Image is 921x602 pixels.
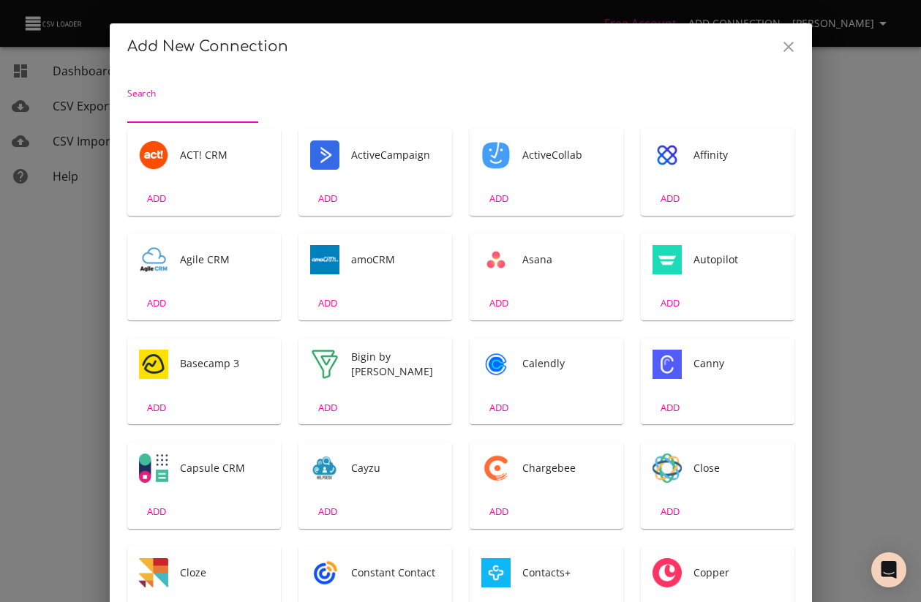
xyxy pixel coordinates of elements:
button: ADD [647,292,693,315]
span: ADD [479,399,519,416]
img: Bigin by Zoho CRM [310,350,339,379]
button: ADD [133,500,180,523]
span: ADD [308,503,347,520]
span: ADD [137,399,176,416]
span: Basecamp 3 [180,356,269,371]
div: Tool [653,558,682,587]
div: Tool [653,140,682,170]
img: Affinity [653,140,682,170]
img: Constant Contact [310,558,339,587]
label: Search [127,89,156,98]
span: ADD [650,295,690,312]
div: Tool [481,140,511,170]
button: ADD [304,187,351,210]
div: Tool [481,558,511,587]
span: ADD [137,295,176,312]
div: Tool [310,140,339,170]
div: Open Intercom Messenger [871,552,906,587]
span: ADD [137,503,176,520]
span: Chargebee [522,461,612,475]
span: ADD [308,295,347,312]
span: Copper [693,565,783,580]
span: ADD [479,295,519,312]
button: ADD [133,292,180,315]
span: Bigin by [PERSON_NAME] [351,350,440,379]
span: ActiveCampaign [351,148,440,162]
button: ADD [304,292,351,315]
span: Autopilot [693,252,783,267]
span: Capsule CRM [180,461,269,475]
img: Agile CRM [139,245,168,274]
button: ADD [475,187,522,210]
div: Tool [139,558,168,587]
button: ADD [475,292,522,315]
div: Tool [310,454,339,483]
button: ADD [647,187,693,210]
span: Cloze [180,565,269,580]
span: Calendly [522,356,612,371]
span: ADD [308,399,347,416]
span: Cayzu [351,461,440,475]
div: Tool [139,245,168,274]
div: Tool [139,454,168,483]
div: Tool [481,350,511,379]
span: Close [693,461,783,475]
img: ACT! CRM [139,140,168,170]
span: ADD [479,503,519,520]
img: Canny [653,350,682,379]
img: Capsule CRM [139,454,168,483]
div: Tool [139,350,168,379]
div: Tool [481,454,511,483]
span: Agile CRM [180,252,269,267]
button: ADD [475,396,522,419]
span: ActiveCollab [522,148,612,162]
button: Close [771,29,806,64]
span: amoCRM [351,252,440,267]
button: ADD [133,187,180,210]
span: Contacts+ [522,565,612,580]
span: ADD [650,399,690,416]
button: ADD [304,500,351,523]
span: ADD [479,190,519,207]
button: ADD [133,396,180,419]
button: ADD [647,500,693,523]
div: Tool [653,454,682,483]
span: Affinity [693,148,783,162]
img: amoCRM [310,245,339,274]
button: ADD [647,396,693,419]
span: Asana [522,252,612,267]
span: ADD [650,190,690,207]
img: Cloze [139,558,168,587]
button: ADD [475,500,522,523]
span: ADD [137,190,176,207]
img: Contacts+ [481,558,511,587]
h2: Add New Connection [127,35,794,59]
img: ActiveCampaign [310,140,339,170]
img: Basecamp 3 [139,350,168,379]
img: Autopilot [653,245,682,274]
span: ADD [650,503,690,520]
span: ACT! CRM [180,148,269,162]
div: Tool [310,350,339,379]
span: ADD [308,190,347,207]
div: Tool [310,558,339,587]
img: Close [653,454,682,483]
img: Calendly [481,350,511,379]
div: Tool [139,140,168,170]
img: Chargebee [481,454,511,483]
span: Canny [693,356,783,371]
div: Tool [481,245,511,274]
img: Copper [653,558,682,587]
img: Asana [481,245,511,274]
span: Constant Contact [351,565,440,580]
div: Tool [310,245,339,274]
button: ADD [304,396,351,419]
div: Tool [653,350,682,379]
img: ActiveCollab [481,140,511,170]
img: Cayzu [310,454,339,483]
div: Tool [653,245,682,274]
